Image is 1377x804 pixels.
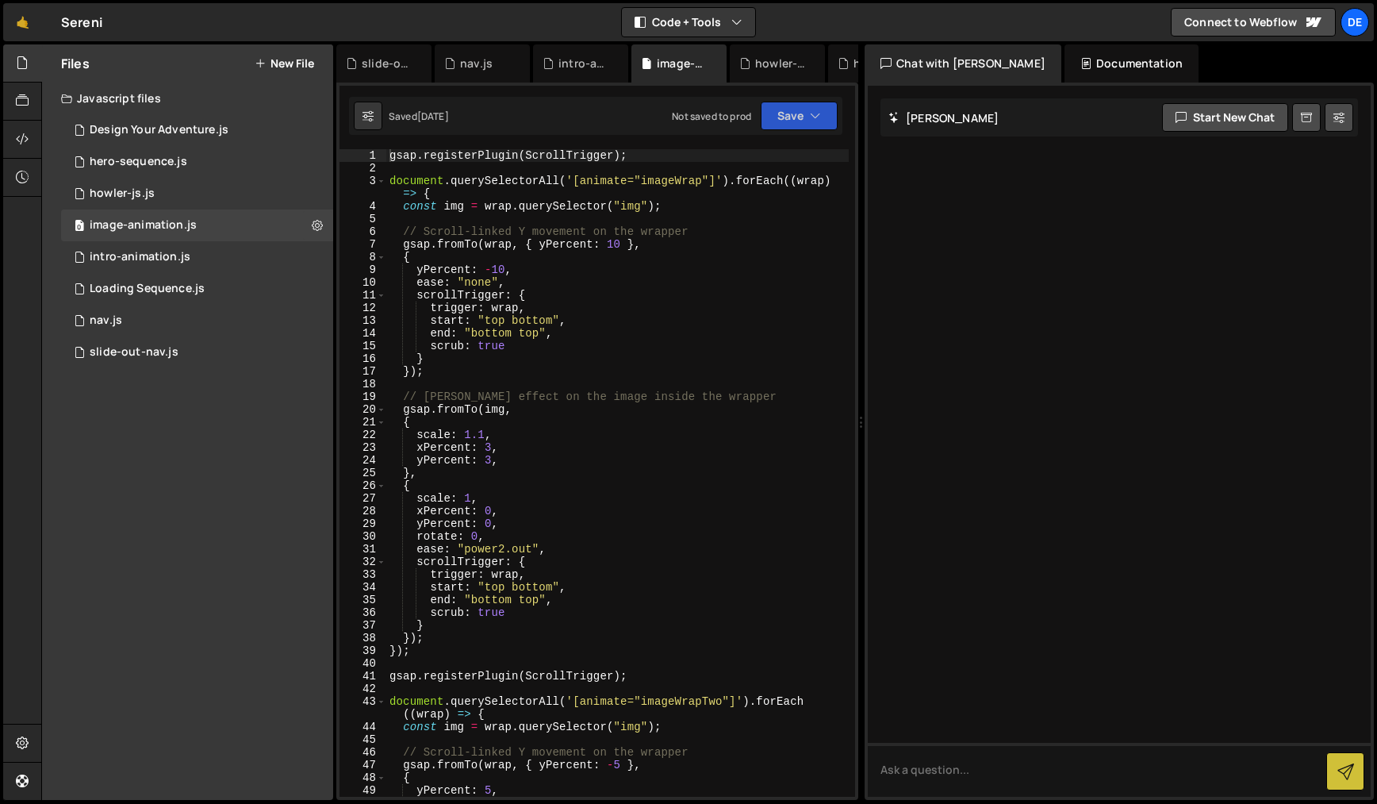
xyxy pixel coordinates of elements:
[61,305,333,337] div: 14141/40974.js
[339,619,386,632] div: 37
[339,606,386,619] div: 36
[61,146,333,178] div: 14141/36174.js
[417,110,449,123] div: [DATE]
[339,289,386,302] div: 11
[61,178,333,210] div: 14141/36175.js
[339,657,386,670] div: 40
[339,505,386,517] div: 28
[888,110,999,125] h2: [PERSON_NAME]
[339,264,386,276] div: 9
[339,759,386,771] div: 47
[362,56,412,71] div: slide-out-nav.js
[339,771,386,784] div: 48
[339,721,386,733] div: 44
[339,251,386,264] div: 8
[75,221,84,233] span: 0
[755,56,806,71] div: howler-js.js
[339,670,386,683] div: 41
[61,241,333,273] div: 14141/36176.js
[389,110,449,123] div: Saved
[339,441,386,454] div: 23
[339,149,386,162] div: 1
[339,390,386,403] div: 19
[339,352,386,365] div: 16
[339,581,386,594] div: 34
[90,187,155,201] div: howler-js.js
[339,479,386,492] div: 26
[90,250,190,264] div: intro-animation.js
[339,530,386,543] div: 30
[339,378,386,390] div: 18
[90,123,228,137] div: Design Your Adventure.js
[1171,8,1336,37] a: Connect to Webflow
[761,102,838,130] button: Save
[339,276,386,289] div: 10
[339,327,386,340] div: 14
[339,200,386,213] div: 4
[90,218,197,233] div: image-animation.js
[61,210,333,241] div: 14141/36177.js
[339,340,386,352] div: 15
[339,746,386,759] div: 46
[853,56,904,71] div: hero-sequence.js
[90,345,178,360] div: slide-out-nav.js
[339,492,386,505] div: 27
[339,213,386,225] div: 5
[339,238,386,251] div: 7
[1162,103,1288,132] button: Start new chat
[61,337,333,368] div: 14141/36178.js
[339,594,386,606] div: 35
[865,44,1061,83] div: Chat with [PERSON_NAME]
[339,416,386,429] div: 21
[339,683,386,695] div: 42
[339,403,386,416] div: 20
[339,454,386,467] div: 24
[339,314,386,327] div: 13
[339,784,386,797] div: 49
[1341,8,1369,37] a: De
[339,568,386,581] div: 33
[255,57,314,70] button: New File
[339,302,386,314] div: 12
[339,365,386,378] div: 17
[3,3,42,41] a: 🤙
[339,467,386,479] div: 25
[672,110,751,123] div: Not saved to prod
[339,695,386,721] div: 43
[558,56,609,71] div: intro-animation.js
[90,155,187,169] div: hero-sequence.js
[61,114,333,146] div: 14141/36172.js
[90,282,205,296] div: Loading Sequence.js
[339,162,386,175] div: 2
[622,8,755,37] button: Code + Tools
[61,273,333,305] div: 14141/36173.js
[339,225,386,238] div: 6
[339,644,386,657] div: 39
[339,175,386,200] div: 3
[339,517,386,530] div: 29
[61,13,102,32] div: Sereni
[460,56,493,71] div: nav.js
[42,83,333,114] div: Javascript files
[61,55,90,72] h2: Files
[339,556,386,568] div: 32
[657,56,708,71] div: image-animation.js
[339,543,386,556] div: 31
[339,632,386,644] div: 38
[90,314,122,328] div: nav.js
[339,733,386,746] div: 45
[339,429,386,441] div: 22
[1064,44,1199,83] div: Documentation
